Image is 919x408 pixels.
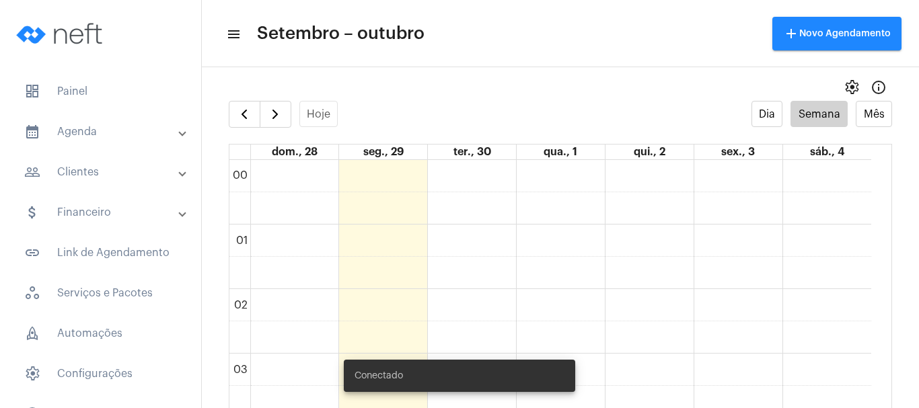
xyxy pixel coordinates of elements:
[13,317,188,350] span: Automações
[783,29,891,38] span: Novo Agendamento
[355,369,403,382] span: Conectado
[299,101,338,127] button: Hoje
[791,101,848,127] button: Semana
[24,204,40,220] mat-icon: sidenav icon
[8,156,201,188] mat-expansion-panel-header: sidenav iconClientes
[541,145,580,159] a: 1 de outubro de 2025
[8,116,201,148] mat-expansion-panel-header: sidenav iconAgenda
[865,74,892,101] button: Info
[13,237,188,269] span: Link de Agendamento
[24,164,180,180] mat-panel-title: Clientes
[783,26,799,42] mat-icon: add
[24,245,40,261] mat-icon: sidenav icon
[231,364,250,376] div: 03
[838,74,865,101] button: settings
[24,124,180,140] mat-panel-title: Agenda
[226,26,240,42] mat-icon: sidenav icon
[233,235,250,247] div: 01
[871,79,887,95] mat-icon: Info
[13,75,188,108] span: Painel
[772,17,902,50] button: Novo Agendamento
[231,299,250,311] div: 02
[13,358,188,390] span: Configurações
[844,79,860,95] span: settings
[11,7,112,60] img: logo-neft-novo-2.png
[451,145,494,159] a: 30 de setembro de 2025
[856,101,892,127] button: Mês
[719,145,758,159] a: 3 de outubro de 2025
[260,101,291,128] button: Próximo Semana
[257,23,425,44] span: Setembro – outubro
[631,145,668,159] a: 2 de outubro de 2025
[24,164,40,180] mat-icon: sidenav icon
[24,285,40,301] span: sidenav icon
[24,325,40,341] span: sidenav icon
[24,124,40,140] mat-icon: sidenav icon
[807,145,847,159] a: 4 de outubro de 2025
[8,196,201,229] mat-expansion-panel-header: sidenav iconFinanceiro
[269,145,320,159] a: 28 de setembro de 2025
[13,277,188,309] span: Serviços e Pacotes
[24,366,40,382] span: sidenav icon
[230,169,250,181] div: 00
[229,101,260,128] button: Semana Anterior
[24,204,180,220] mat-panel-title: Financeiro
[361,145,406,159] a: 29 de setembro de 2025
[24,83,40,99] span: sidenav icon
[751,101,783,127] button: Dia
